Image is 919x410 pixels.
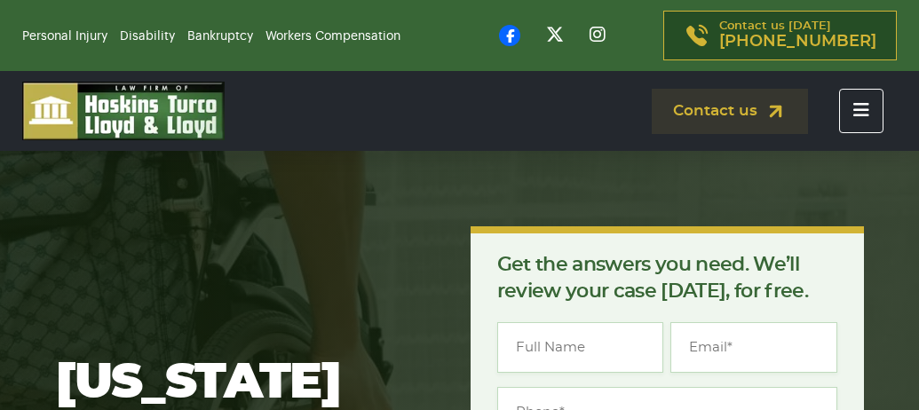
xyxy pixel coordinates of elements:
[663,11,897,60] a: Contact us [DATE][PHONE_NUMBER]
[497,322,664,373] input: Full Name
[719,20,876,51] p: Contact us [DATE]
[22,82,225,140] img: logo
[652,89,808,134] a: Contact us
[22,30,107,43] a: Personal Injury
[265,30,400,43] a: Workers Compensation
[187,30,253,43] a: Bankruptcy
[497,251,837,304] p: Get the answers you need. We’ll review your case [DATE], for free.
[120,30,175,43] a: Disability
[839,89,883,133] button: Toggle navigation
[719,33,876,51] span: [PHONE_NUMBER]
[670,322,837,373] input: Email*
